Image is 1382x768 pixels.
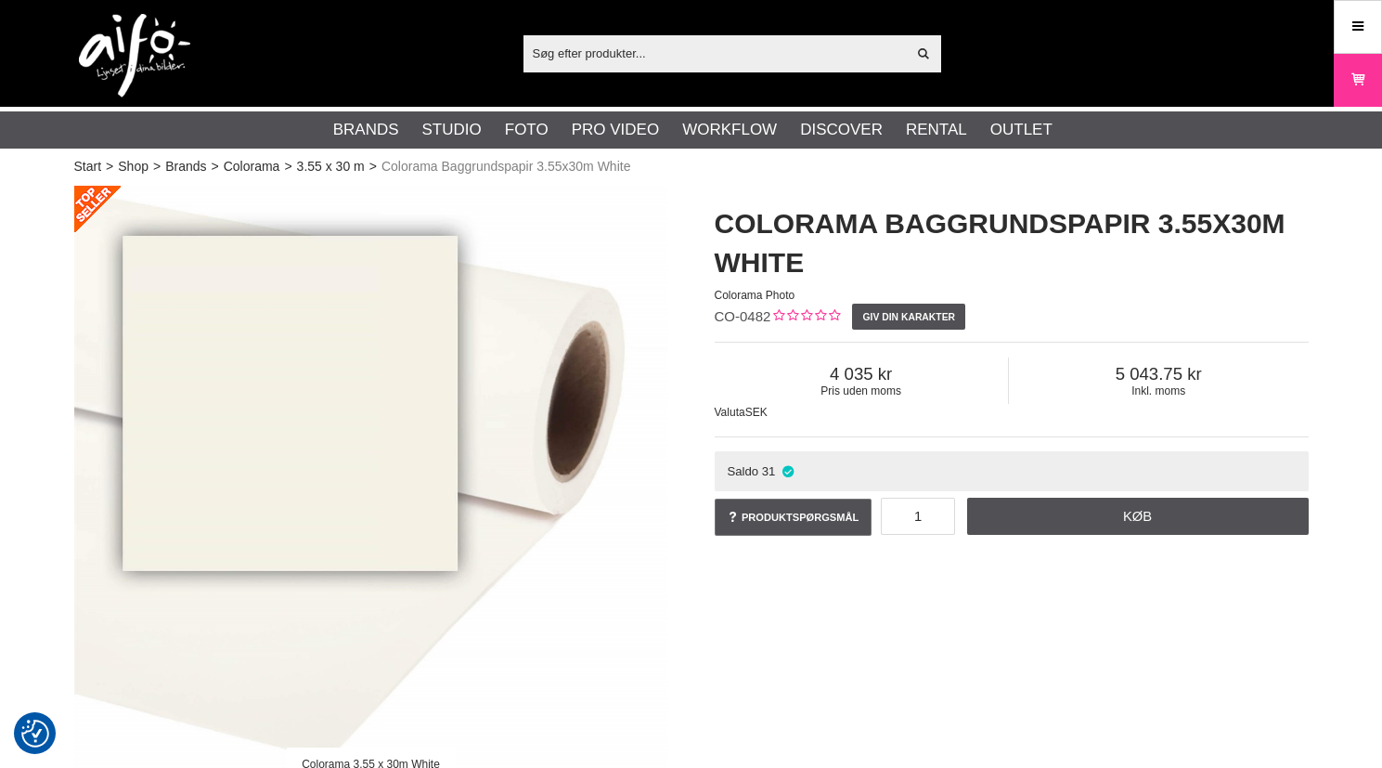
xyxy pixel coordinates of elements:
span: Valuta [715,406,745,419]
span: > [106,157,113,176]
a: Giv din karakter [852,304,965,330]
span: 4 035 [715,364,1008,384]
span: > [369,157,377,176]
span: > [153,157,161,176]
span: Inkl. moms [1009,384,1309,397]
span: Colorama Baggrundspapir 3.55x30m White [381,157,630,176]
a: Foto [505,118,549,142]
a: Rental [906,118,967,142]
span: Saldo [727,464,758,478]
span: > [284,157,291,176]
a: Brands [333,118,399,142]
a: 3.55 x 30 m [297,157,365,176]
div: Kundebed&#248;mmelse: 0 [770,307,840,327]
a: Brands [165,157,206,176]
a: Workflow [682,118,777,142]
span: SEK [745,406,768,419]
img: logo.png [79,14,190,98]
a: Start [74,157,102,176]
a: Produktspørgsmål [715,499,872,536]
a: Discover [800,118,883,142]
a: Outlet [990,118,1053,142]
input: Søg efter produkter... [523,39,907,67]
span: 5 043.75 [1009,364,1309,384]
span: 31 [762,464,776,478]
a: Colorama [224,157,280,176]
img: Revisit consent button [21,720,49,748]
a: Studio [422,118,482,142]
span: Pris uden moms [715,384,1008,397]
a: Køb [967,498,1309,535]
button: Samtykkepræferencer [21,717,49,750]
a: Shop [118,157,149,176]
i: På lager [780,464,795,478]
a: Pro Video [572,118,659,142]
h1: Colorama Baggrundspapir 3.55x30m White [715,204,1309,282]
span: > [212,157,219,176]
span: CO-0482 [715,308,771,324]
span: Colorama Photo [715,289,795,302]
